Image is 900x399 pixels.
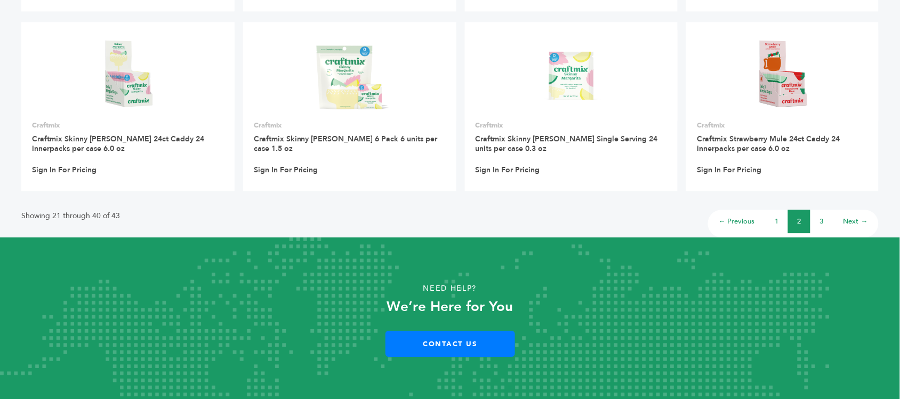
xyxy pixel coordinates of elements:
[476,134,658,154] a: Craftmix Skinny [PERSON_NAME] Single Serving 24 units per case 0.3 oz
[697,165,761,175] a: Sign In For Pricing
[719,217,755,226] a: ← Previous
[254,121,446,130] p: Craftmix
[476,121,668,130] p: Craftmix
[32,165,97,175] a: Sign In For Pricing
[697,134,840,154] a: Craftmix Strawberry Mule 24ct Caddy 24 innerpacks per case 6.0 oz
[476,165,540,175] a: Sign In For Pricing
[292,36,407,114] img: Craftmix Skinny Margarita 6 Pack 6 units per case 1.5 oz
[45,281,855,297] p: Need Help?
[21,210,120,222] p: Showing 21 through 40 of 43
[254,134,438,154] a: Craftmix Skinny [PERSON_NAME] 6 Pack 6 units per case 1.5 oz
[820,217,824,226] a: 3
[533,36,610,114] img: Craftmix Skinny Margarita Single Serving 24 units per case 0.3 oz
[775,217,779,226] a: 1
[32,121,224,130] p: Craftmix
[744,36,821,114] img: Craftmix Strawberry Mule 24ct Caddy 24 innerpacks per case 6.0 oz
[90,36,167,114] img: Craftmix Skinny Margarita 24ct Caddy 24 innerpacks per case 6.0 oz
[843,217,868,226] a: Next →
[254,165,318,175] a: Sign In For Pricing
[697,121,868,130] p: Craftmix
[385,331,515,357] a: Contact Us
[798,217,801,226] a: 2
[387,297,513,316] strong: We’re Here for You
[32,134,204,154] a: Craftmix Skinny [PERSON_NAME] 24ct Caddy 24 innerpacks per case 6.0 oz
